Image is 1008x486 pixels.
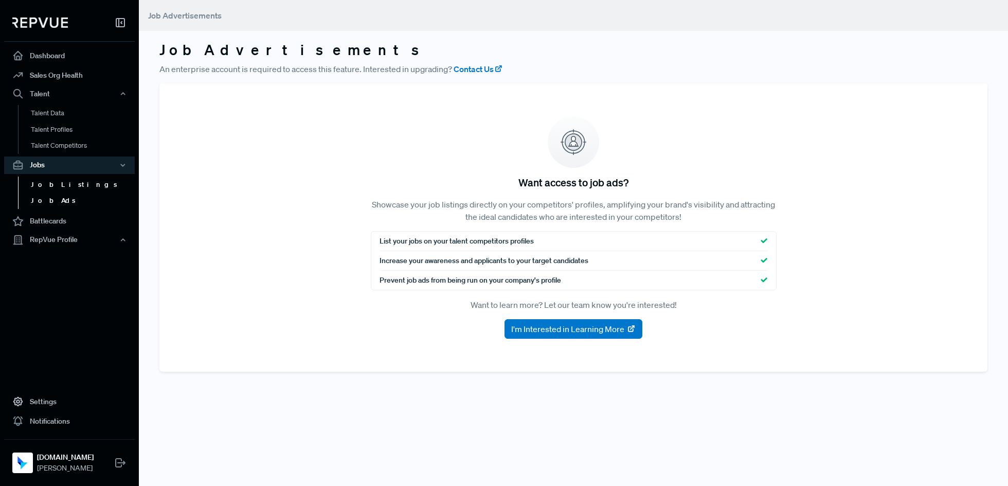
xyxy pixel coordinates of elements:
p: Want to learn more? Let our team know you're interested! [371,299,777,311]
a: Dashboard [4,46,135,65]
span: Increase your awareness and applicants to your target candidates [380,255,588,266]
span: [PERSON_NAME] [37,463,94,474]
span: I'm Interested in Learning More [511,323,624,335]
span: Job Advertisements [148,10,222,21]
button: I'm Interested in Learning More [505,319,642,339]
h5: Want access to job ads? [518,176,628,188]
h3: Job Advertisements [159,41,987,59]
a: Talon.One[DOMAIN_NAME][PERSON_NAME] [4,439,135,478]
button: RepVue Profile [4,231,135,249]
a: Job Listings [18,177,149,193]
a: Talent Data [18,105,149,121]
button: Jobs [4,157,135,174]
a: Talent Profiles [18,121,149,138]
a: Settings [4,392,135,411]
button: Talent [4,85,135,102]
a: Battlecards [4,212,135,231]
a: Contact Us [454,63,503,75]
a: Job Ads [18,193,149,209]
strong: [DOMAIN_NAME] [37,452,94,463]
img: Talon.One [14,455,31,471]
a: Sales Org Health [4,65,135,85]
img: RepVue [12,18,68,28]
p: An enterprise account is required to access this feature. Interested in upgrading? [159,63,987,75]
span: List your jobs on your talent competitors profiles [380,236,534,247]
span: Prevent job ads from being run on your company's profile [380,275,561,286]
a: Notifications [4,411,135,431]
p: Showcase your job listings directly on your competitors' profiles, amplifying your brand's visibi... [371,198,777,223]
a: Talent Competitors [18,137,149,154]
